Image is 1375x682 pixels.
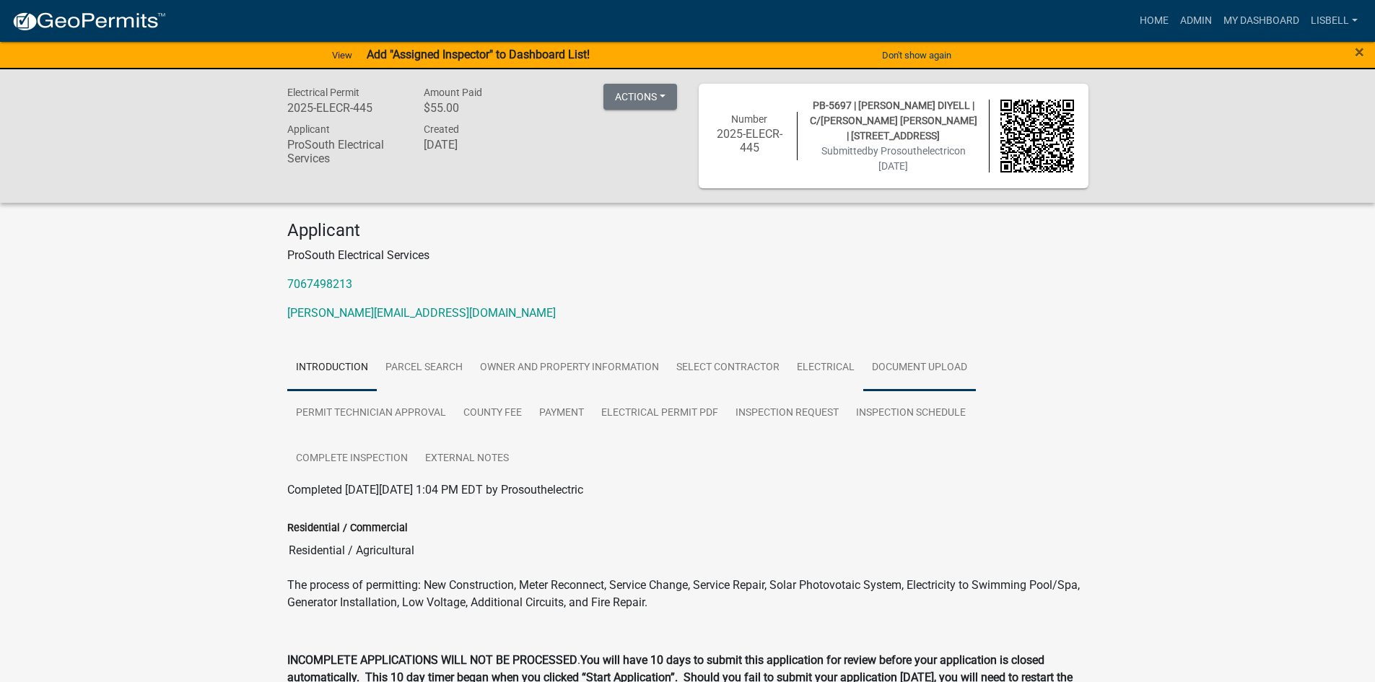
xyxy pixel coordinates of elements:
[668,345,788,391] a: Select contractor
[367,48,590,61] strong: Add "Assigned Inspector" to Dashboard List!
[287,101,403,115] h6: 2025-ELECR-445
[287,247,1088,264] p: ProSouth Electrical Services
[287,87,359,98] span: Electrical Permit
[287,483,583,497] span: Completed [DATE][DATE] 1:04 PM EDT by Prosouthelectric
[1355,43,1364,61] button: Close
[287,220,1088,241] h4: Applicant
[287,577,1088,611] p: The process of permitting: New Construction, Meter Reconnect, Service Change, Service Repair, Sol...
[1305,7,1363,35] a: lisbell
[1355,42,1364,62] span: ×
[603,84,677,110] button: Actions
[287,436,416,482] a: Complete Inspection
[287,653,577,667] strong: INCOMPLETE APPLICATIONS WILL NOT BE PROCESSED
[788,345,863,391] a: Electrical
[326,43,358,67] a: View
[727,390,847,437] a: Inspection Request
[455,390,531,437] a: County Fee
[1000,100,1074,173] img: QR code
[287,123,330,135] span: Applicant
[1174,7,1218,35] a: Admin
[424,101,539,115] h6: $55.00
[377,345,471,391] a: Parcel search
[424,138,539,152] h6: [DATE]
[287,306,556,320] a: [PERSON_NAME][EMAIL_ADDRESS][DOMAIN_NAME]
[531,390,593,437] a: Payment
[593,390,727,437] a: Electrical Permit PDF
[471,345,668,391] a: Owner and Property Information
[731,113,767,125] span: Number
[863,345,976,391] a: Document Upload
[821,145,966,172] span: Submitted on [DATE]
[1218,7,1305,35] a: My Dashboard
[424,123,459,135] span: Created
[876,43,957,67] button: Don't show again
[868,145,954,157] span: by Prosouthelectric
[287,138,403,165] h6: ProSouth Electrical Services
[847,390,974,437] a: Inspection Schedule
[287,523,408,533] label: Residential / Commercial
[713,127,787,154] h6: 2025-ELECR-445
[810,100,977,141] span: PB-5697 | [PERSON_NAME] DIYELL | C/[PERSON_NAME] [PERSON_NAME] | [STREET_ADDRESS]
[416,436,518,482] a: External Notes
[424,87,482,98] span: Amount Paid
[287,345,377,391] a: Introduction
[1134,7,1174,35] a: Home
[287,390,455,437] a: Permit Technician Approval
[287,277,352,291] a: 7067498213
